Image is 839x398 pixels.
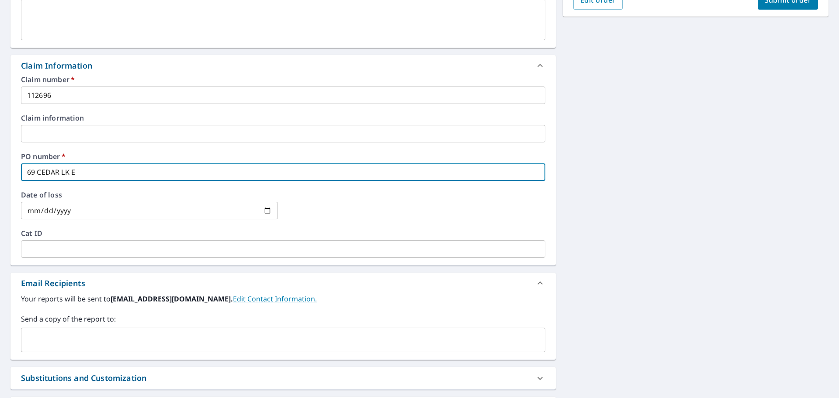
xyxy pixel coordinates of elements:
div: Claim Information [10,55,556,76]
label: Your reports will be sent to [21,294,545,304]
label: Cat ID [21,230,545,237]
div: Substitutions and Customization [10,367,556,389]
label: Claim number [21,76,545,83]
a: EditContactInfo [233,294,317,304]
label: Send a copy of the report to: [21,314,545,324]
div: Email Recipients [21,277,85,289]
label: Claim information [21,114,545,121]
div: Claim Information [21,60,92,72]
b: [EMAIL_ADDRESS][DOMAIN_NAME]. [111,294,233,304]
label: Date of loss [21,191,278,198]
div: Substitutions and Customization [21,372,146,384]
label: PO number [21,153,545,160]
div: Email Recipients [10,273,556,294]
